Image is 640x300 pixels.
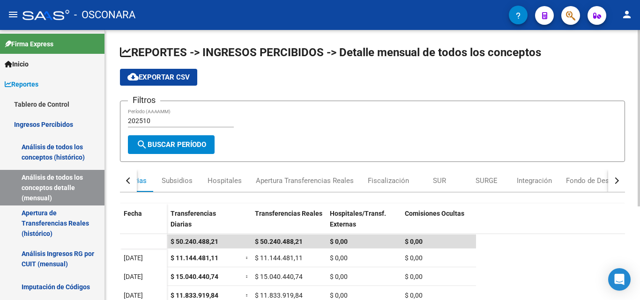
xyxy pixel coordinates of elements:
[120,69,197,86] button: Exportar CSV
[330,210,386,228] span: Hospitales/Transf. Externas
[405,210,464,217] span: Comisiones Ocultas
[326,204,401,243] datatable-header-cell: Hospitales/Transf. Externas
[255,210,322,217] span: Transferencias Reales
[127,71,139,82] mat-icon: cloud_download
[120,204,167,243] datatable-header-cell: Fecha
[405,292,423,299] span: $ 0,00
[255,238,303,245] span: $ 50.240.488,21
[330,273,348,280] span: $ 0,00
[405,273,423,280] span: $ 0,00
[5,39,53,49] span: Firma Express
[330,292,348,299] span: $ 0,00
[433,176,446,186] div: SUR
[566,176,633,186] div: Fondo de Desempleo
[401,204,476,243] datatable-header-cell: Comisiones Ocultas
[255,254,303,262] span: $ 11.144.481,11
[162,176,193,186] div: Subsidios
[5,59,29,69] span: Inicio
[136,139,148,150] mat-icon: search
[124,273,143,280] span: [DATE]
[7,9,19,20] mat-icon: menu
[128,94,160,107] h3: Filtros
[368,176,409,186] div: Fiscalización
[171,238,218,245] span: $ 50.240.488,21
[5,79,38,89] span: Reportes
[246,273,249,280] span: =
[124,210,142,217] span: Fecha
[255,273,303,280] span: $ 15.040.440,74
[476,176,498,186] div: SURGE
[74,5,135,25] span: - OSCONARA
[405,238,423,245] span: $ 0,00
[246,292,249,299] span: =
[621,9,633,20] mat-icon: person
[120,46,541,59] span: REPORTES -> INGRESOS PERCIBIDOS -> Detalle mensual de todos los conceptos
[171,254,218,262] span: $ 11.144.481,11
[171,292,218,299] span: $ 11.833.919,84
[608,268,631,291] div: Open Intercom Messenger
[171,210,216,228] span: Transferencias Diarias
[171,273,218,280] span: $ 15.040.440,74
[405,254,423,262] span: $ 0,00
[251,204,326,243] datatable-header-cell: Transferencias Reales
[208,176,242,186] div: Hospitales
[255,292,303,299] span: $ 11.833.919,84
[517,176,552,186] div: Integración
[124,292,143,299] span: [DATE]
[256,176,354,186] div: Apertura Transferencias Reales
[246,254,249,262] span: =
[330,238,348,245] span: $ 0,00
[124,254,143,262] span: [DATE]
[330,254,348,262] span: $ 0,00
[167,204,242,243] datatable-header-cell: Transferencias Diarias
[136,140,206,149] span: Buscar Período
[128,135,215,154] button: Buscar Período
[127,73,190,81] span: Exportar CSV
